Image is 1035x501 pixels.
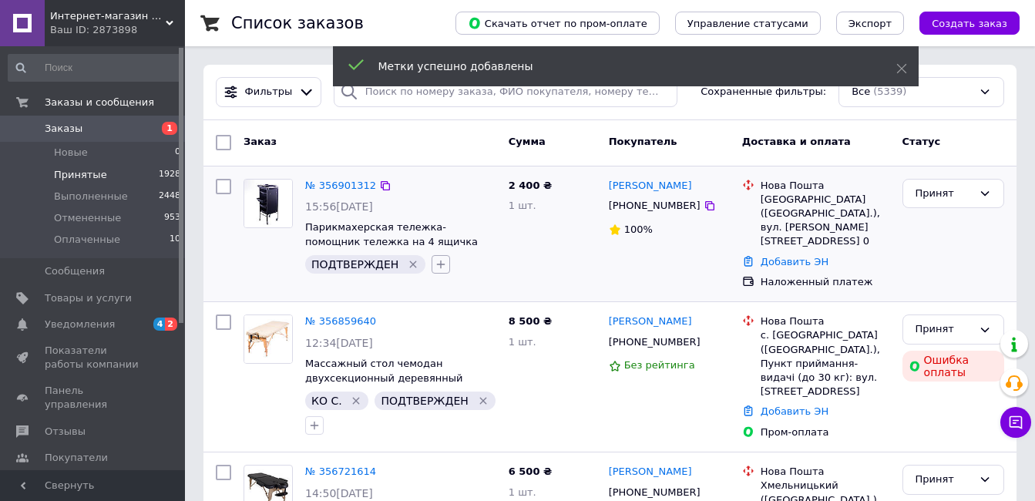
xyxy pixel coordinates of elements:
[609,179,692,193] a: [PERSON_NAME]
[407,258,419,271] svg: Удалить метку
[509,200,536,211] span: 1 шт.
[609,136,677,147] span: Покупатель
[54,190,128,203] span: Выполненные
[45,344,143,372] span: Показатели работы компании
[54,168,107,182] span: Принятые
[334,77,677,107] input: Поиск по номеру заказа, ФИО покупателя, номеру телефона, Email, номеру накладной
[761,328,890,398] div: с. [GEOGRAPHIC_DATA] ([GEOGRAPHIC_DATA].), Пункт приймання-видачі (до 30 кг): вул. [STREET_ADDRESS]
[305,466,376,477] a: № 356721614
[761,275,890,289] div: Наложенный платеж
[468,16,647,30] span: Скачать отчет по пром-оплате
[305,200,373,213] span: 15:56[DATE]
[54,233,120,247] span: Оплаченные
[54,211,121,225] span: Отмененные
[231,14,364,32] h1: Список заказов
[687,18,808,29] span: Управление статусами
[606,196,704,216] div: [PHONE_NUMBER]
[477,395,489,407] svg: Удалить метку
[509,315,552,327] span: 8 500 ₴
[381,395,468,407] span: ПОДТВЕРЖДЕН
[624,359,695,371] span: Без рейтинга
[761,425,890,439] div: Пром-оплата
[244,136,277,147] span: Заказ
[902,136,941,147] span: Статус
[932,18,1007,29] span: Создать заказ
[609,314,692,329] a: [PERSON_NAME]
[45,451,108,465] span: Покупатели
[54,146,88,160] span: Новые
[45,122,82,136] span: Заказы
[852,85,870,99] span: Все
[761,256,828,267] a: Добавить ЭН
[45,291,132,305] span: Товары и услуги
[904,17,1020,29] a: Создать заказ
[164,211,180,225] span: 953
[305,337,373,349] span: 12:34[DATE]
[45,96,154,109] span: Заказы и сообщения
[606,332,704,352] div: [PHONE_NUMBER]
[848,18,892,29] span: Экспорт
[50,9,166,23] span: Интернет-магазин "M-Beauty"
[378,59,858,74] div: Метки успешно добавлены
[311,258,398,271] span: ПОДТВЕРЖДЕН
[701,85,826,99] span: Сохраненные фильтры:
[50,23,185,37] div: Ваш ID: 2873898
[45,264,105,278] span: Сообщения
[162,122,177,135] span: 1
[675,12,821,35] button: Управление статусами
[873,86,906,97] span: (5339)
[244,315,292,363] img: Фото товару
[509,136,546,147] span: Сумма
[45,318,115,331] span: Уведомления
[305,358,484,412] a: Массажный стол чемодан двухсекционный деревянный складной стол MAXIMUM кушетка для массажа перено...
[509,180,552,191] span: 2 400 ₴
[245,85,293,99] span: Фильтры
[244,314,293,364] a: Фото товару
[170,233,180,247] span: 10
[350,395,362,407] svg: Удалить метку
[153,318,166,331] span: 4
[244,179,293,228] a: Фото товару
[916,472,973,488] div: Принят
[45,384,143,412] span: Панель управления
[509,466,552,477] span: 6 500 ₴
[455,12,660,35] button: Скачать отчет по пром-оплате
[8,54,182,82] input: Поиск
[902,351,1004,382] div: Ошибка оплаты
[311,395,342,407] span: КО С.
[159,190,180,203] span: 2448
[509,486,536,498] span: 1 шт.
[761,314,890,328] div: Нова Пошта
[305,180,376,191] a: № 356901312
[609,465,692,479] a: [PERSON_NAME]
[175,146,180,160] span: 0
[509,336,536,348] span: 1 шт.
[919,12,1020,35] button: Создать заказ
[45,425,86,439] span: Отзывы
[916,321,973,338] div: Принят
[916,186,973,202] div: Принят
[761,179,890,193] div: Нова Пошта
[305,487,373,499] span: 14:50[DATE]
[159,168,180,182] span: 1928
[761,465,890,479] div: Нова Пошта
[761,193,890,249] div: [GEOGRAPHIC_DATA] ([GEOGRAPHIC_DATA].), вул. [PERSON_NAME][STREET_ADDRESS] 0
[305,315,376,327] a: № 356859640
[836,12,904,35] button: Экспорт
[244,180,292,227] img: Фото товару
[624,224,653,235] span: 100%
[165,318,177,331] span: 2
[742,136,851,147] span: Доставка и оплата
[1000,407,1031,438] button: Чат с покупателем
[305,221,481,276] a: Парикмахерская тележка-помощник тележка на 4 ящичка для мастера парикмахера 3079Н _black
[761,405,828,417] a: Добавить ЭН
